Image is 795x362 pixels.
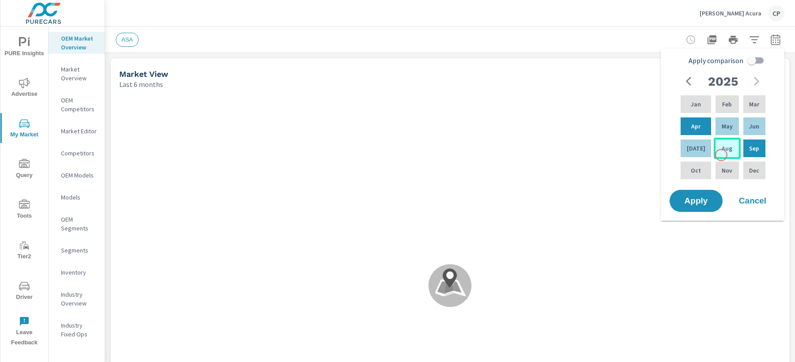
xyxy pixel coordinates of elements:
[691,166,701,175] p: Oct
[49,266,105,279] div: Inventory
[735,197,770,205] span: Cancel
[670,190,723,212] button: Apply
[61,34,98,52] p: OEM Market Overview
[767,31,784,49] button: Select Date Range
[746,31,763,49] button: Apply Filters
[726,190,779,212] button: Cancel
[3,281,45,302] span: Driver
[722,122,733,131] p: May
[49,147,105,160] div: Competitors
[61,290,98,308] p: Industry Overview
[722,100,732,109] p: Feb
[61,215,98,233] p: OEM Segments
[722,144,732,153] p: Aug
[61,193,98,202] p: Models
[703,31,721,49] button: "Export Report to PDF"
[749,100,759,109] p: Mar
[3,240,45,262] span: Tier2
[678,197,714,205] span: Apply
[49,169,105,182] div: OEM Models
[722,166,732,175] p: Nov
[61,96,98,113] p: OEM Competitors
[61,268,98,277] p: Inventory
[687,144,705,153] p: [DATE]
[49,94,105,116] div: OEM Competitors
[61,171,98,180] p: OEM Models
[691,122,700,131] p: Apr
[61,246,98,255] p: Segments
[749,166,759,175] p: Dec
[61,321,98,339] p: Industry Fixed Ops
[749,122,759,131] p: Jun
[49,319,105,341] div: Industry Fixed Ops
[768,5,784,21] div: CP
[49,63,105,85] div: Market Overview
[3,78,45,99] span: Advertise
[49,191,105,204] div: Models
[61,149,98,158] p: Competitors
[116,36,138,43] span: ASA
[3,159,45,181] span: Query
[119,69,168,79] h5: Market View
[0,26,48,351] div: nav menu
[689,55,743,66] span: Apply comparison
[724,31,742,49] button: Print Report
[749,144,759,153] p: Sep
[49,288,105,310] div: Industry Overview
[3,200,45,221] span: Tools
[49,244,105,257] div: Segments
[700,9,761,17] p: [PERSON_NAME] Acura
[708,74,738,89] h2: 2025
[49,32,105,54] div: OEM Market Overview
[49,213,105,235] div: OEM Segments
[49,124,105,138] div: Market Editor
[3,316,45,348] span: Leave Feedback
[3,37,45,59] span: PURE Insights
[3,118,45,140] span: My Market
[119,79,163,90] p: Last 6 months
[691,100,701,109] p: Jan
[61,65,98,83] p: Market Overview
[61,127,98,136] p: Market Editor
